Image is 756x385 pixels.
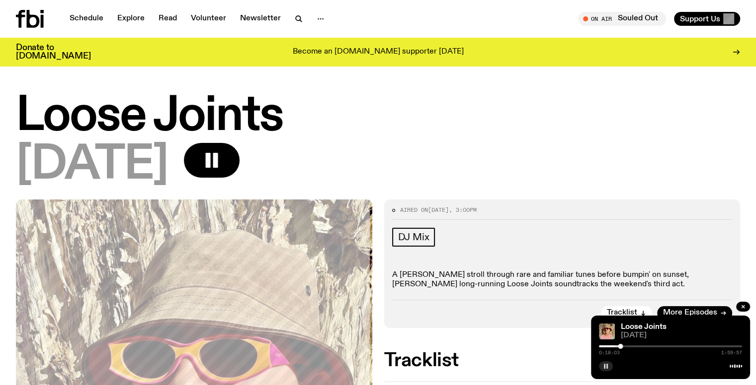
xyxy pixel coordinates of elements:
[680,14,720,23] span: Support Us
[621,323,667,331] a: Loose Joints
[621,332,742,339] span: [DATE]
[16,44,91,61] h3: Donate to [DOMAIN_NAME]
[185,12,232,26] a: Volunteer
[392,228,435,247] a: DJ Mix
[398,232,429,243] span: DJ Mix
[607,309,637,317] span: Tracklist
[657,306,732,320] a: More Episodes
[601,306,652,320] button: Tracklist
[599,323,615,339] img: Tyson stands in front of a paperbark tree wearing orange sunglasses, a suede bucket hat and a pin...
[578,12,666,26] button: On AirSouled Out
[384,352,741,370] h2: Tracklist
[663,309,717,317] span: More Episodes
[589,15,661,22] span: Tune in live
[400,206,428,214] span: Aired on
[153,12,183,26] a: Read
[64,12,109,26] a: Schedule
[428,206,449,214] span: [DATE]
[449,206,477,214] span: , 3:00pm
[721,350,742,355] span: 1:59:57
[599,350,620,355] span: 0:18:03
[392,270,733,289] p: A [PERSON_NAME] stroll through rare and familiar tunes before bumpin' on sunset, [PERSON_NAME] lo...
[293,48,464,57] p: Become an [DOMAIN_NAME] supporter [DATE]
[16,94,740,139] h1: Loose Joints
[674,12,740,26] button: Support Us
[234,12,287,26] a: Newsletter
[16,143,168,188] span: [DATE]
[111,12,151,26] a: Explore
